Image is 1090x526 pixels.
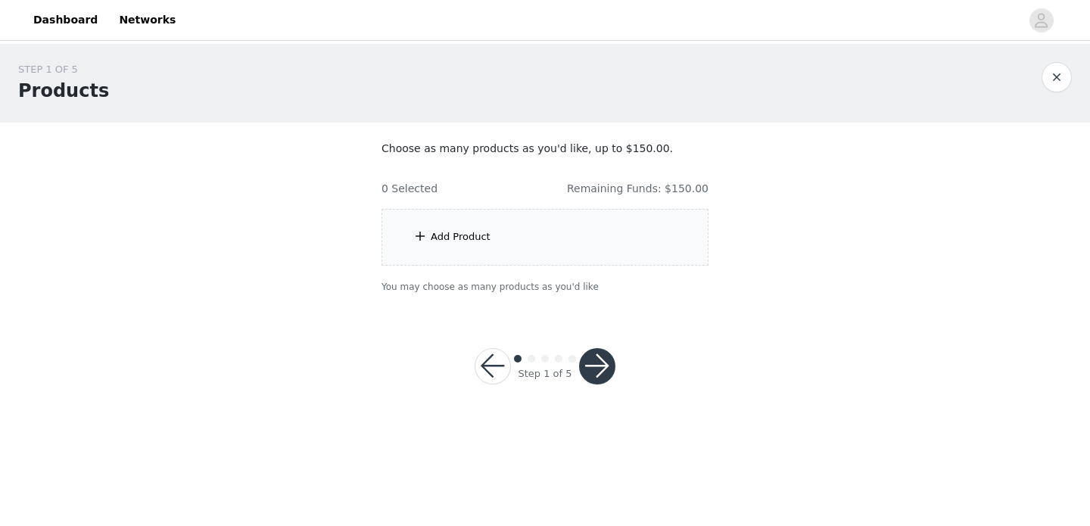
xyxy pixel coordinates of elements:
div: STEP 1 OF 5 [18,62,109,77]
p: You may choose as many products as you'd like [381,280,708,294]
h4: Remaining Funds: $150.00 [567,181,708,197]
a: Dashboard [24,3,107,37]
h4: 0 Selected [381,181,438,197]
a: Networks [110,3,185,37]
h1: Products [18,77,109,104]
div: avatar [1034,8,1048,33]
p: Choose as many products as you'd like, up to $150.00. [381,141,708,157]
div: Step 1 of 5 [518,366,571,381]
div: Add Product [431,229,490,244]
